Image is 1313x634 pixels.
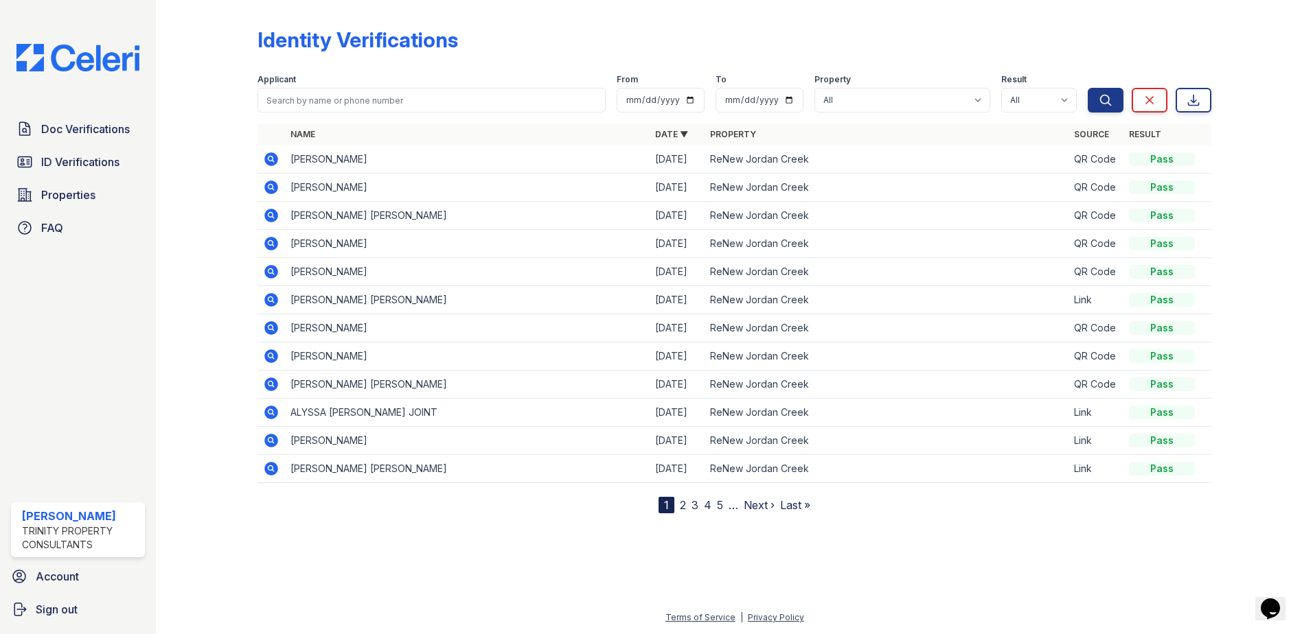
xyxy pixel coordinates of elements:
[650,371,705,399] td: [DATE]
[1129,406,1195,419] div: Pass
[705,342,1069,371] td: ReNew Jordan Creek
[41,220,63,236] span: FAQ
[285,314,650,342] td: [PERSON_NAME]
[36,601,78,618] span: Sign out
[1001,74,1027,85] label: Result
[729,497,738,513] span: …
[1129,265,1195,279] div: Pass
[710,129,756,139] a: Property
[11,214,145,242] a: FAQ
[1129,152,1195,166] div: Pass
[705,286,1069,314] td: ReNew Jordan Creek
[1069,286,1123,314] td: Link
[285,399,650,427] td: ALYSSA [PERSON_NAME] JOINT
[705,258,1069,286] td: ReNew Jordan Creek
[748,612,804,622] a: Privacy Policy
[285,258,650,286] td: [PERSON_NAME]
[1069,399,1123,427] td: Link
[705,174,1069,202] td: ReNew Jordan Creek
[1069,371,1123,399] td: QR Code
[258,74,296,85] label: Applicant
[650,314,705,342] td: [DATE]
[22,524,139,552] div: Trinity Property Consultants
[290,129,315,139] a: Name
[1069,174,1123,202] td: QR Code
[650,455,705,483] td: [DATE]
[41,187,95,203] span: Properties
[22,508,139,524] div: [PERSON_NAME]
[1069,455,1123,483] td: Link
[1069,314,1123,342] td: QR Code
[41,121,130,137] span: Doc Verifications
[705,427,1069,455] td: ReNew Jordan Creek
[1129,180,1195,194] div: Pass
[5,563,150,590] a: Account
[1069,342,1123,371] td: QR Code
[5,596,150,623] a: Sign out
[705,371,1069,399] td: ReNew Jordan Creek
[1069,145,1123,174] td: QR Code
[655,129,688,139] a: Date ▼
[1255,579,1299,620] iframe: chat widget
[744,498,775,512] a: Next ›
[1069,230,1123,258] td: QR Code
[285,145,650,174] td: [PERSON_NAME]
[11,148,145,176] a: ID Verifications
[1069,202,1123,230] td: QR Code
[650,145,705,174] td: [DATE]
[1129,237,1195,250] div: Pass
[1129,293,1195,307] div: Pass
[11,115,145,143] a: Doc Verifications
[1069,258,1123,286] td: QR Code
[717,498,723,512] a: 5
[11,181,145,209] a: Properties
[705,145,1069,174] td: ReNew Jordan Creek
[1129,462,1195,475] div: Pass
[1069,427,1123,455] td: Link
[780,498,810,512] a: Last »
[1129,321,1195,335] div: Pass
[680,498,686,512] a: 2
[1129,434,1195,447] div: Pass
[650,427,705,455] td: [DATE]
[258,88,606,113] input: Search by name or phone number
[285,371,650,399] td: [PERSON_NAME] [PERSON_NAME]
[5,44,150,71] img: CE_Logo_Blue-a8612792a0a2168367f1c8372b55b34899dd931a85d93a1a3d3e32e68fde9ad4.png
[285,174,650,202] td: [PERSON_NAME]
[705,202,1069,230] td: ReNew Jordan Creek
[285,342,650,371] td: [PERSON_NAME]
[617,74,638,85] label: From
[650,202,705,230] td: [DATE]
[285,230,650,258] td: [PERSON_NAME]
[41,154,119,170] span: ID Verifications
[740,612,743,622] div: |
[650,230,705,258] td: [DATE]
[705,455,1069,483] td: ReNew Jordan Creek
[285,427,650,455] td: [PERSON_NAME]
[650,286,705,314] td: [DATE]
[1074,129,1109,139] a: Source
[650,399,705,427] td: [DATE]
[1129,349,1195,363] div: Pass
[650,258,705,286] td: [DATE]
[705,230,1069,258] td: ReNew Jordan Creek
[650,174,705,202] td: [DATE]
[1129,209,1195,222] div: Pass
[650,342,705,371] td: [DATE]
[285,455,650,483] td: [PERSON_NAME] [PERSON_NAME]
[285,202,650,230] td: [PERSON_NAME] [PERSON_NAME]
[716,74,727,85] label: To
[705,399,1069,427] td: ReNew Jordan Creek
[814,74,851,85] label: Property
[258,27,458,52] div: Identity Verifications
[705,314,1069,342] td: ReNew Jordan Creek
[1129,129,1161,139] a: Result
[692,498,698,512] a: 3
[665,612,735,622] a: Terms of Service
[704,498,711,512] a: 4
[659,497,674,513] div: 1
[1129,377,1195,391] div: Pass
[285,286,650,314] td: [PERSON_NAME] [PERSON_NAME]
[36,568,79,585] span: Account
